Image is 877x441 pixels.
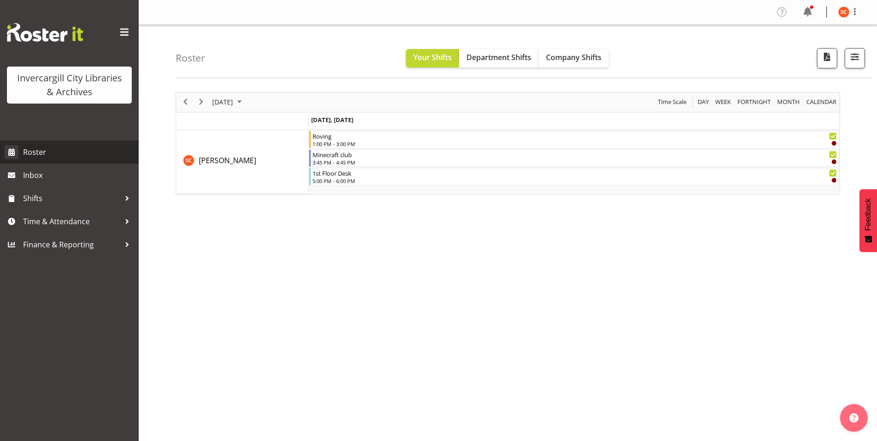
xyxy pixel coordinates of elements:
button: Filter Shifts [845,48,865,68]
button: Download a PDF of the roster for the current day [817,48,837,68]
span: calendar [805,96,837,108]
div: next period [193,92,209,112]
span: Roster [23,145,134,159]
div: 1st Floor Desk [313,168,837,178]
button: September 2025 [211,96,246,108]
div: Minecraft club [313,150,837,159]
span: Time & Attendance [23,214,120,228]
div: Serena Casey"s event - 1st Floor Desk Begin From Thursday, September 18, 2025 at 5:00:00 PM GMT+1... [309,168,839,185]
span: [DATE], [DATE] [311,116,353,124]
div: Invercargill City Libraries & Archives [16,71,123,99]
div: 5:00 PM - 6:00 PM [313,177,837,184]
span: Department Shifts [466,52,531,62]
img: help-xxl-2.png [849,413,859,423]
button: Timeline Week [714,96,733,108]
div: September 18, 2025 [209,92,247,112]
img: serena-casey11690.jpg [838,6,849,18]
span: [DATE] [211,96,234,108]
span: Day [697,96,710,108]
span: Week [714,96,732,108]
div: 1:00 PM - 3:00 PM [313,140,837,147]
div: Roving [313,131,837,141]
span: Month [776,96,801,108]
span: Fortnight [736,96,772,108]
span: Finance & Reporting [23,238,120,251]
span: Shifts [23,191,120,205]
button: Month [805,96,838,108]
span: Company Shifts [546,52,601,62]
td: Serena Casey resource [176,130,309,194]
button: Feedback - Show survey [859,189,877,252]
button: Department Shifts [459,49,539,67]
span: Feedback [864,198,872,231]
span: Your Shifts [413,52,452,62]
button: Your Shifts [406,49,459,67]
div: Serena Casey"s event - Minecraft club Begin From Thursday, September 18, 2025 at 3:45:00 PM GMT+1... [309,149,839,167]
div: Serena Casey"s event - Roving Begin From Thursday, September 18, 2025 at 1:00:00 PM GMT+12:00 End... [309,131,839,148]
span: Inbox [23,168,134,182]
button: Fortnight [736,96,773,108]
span: Time Scale [657,96,687,108]
h4: Roster [176,53,205,63]
button: Previous [179,96,192,108]
div: Timeline Day of September 18, 2025 [176,92,840,195]
button: Company Shifts [539,49,609,67]
button: Time Scale [656,96,688,108]
div: 3:45 PM - 4:45 PM [313,159,837,166]
table: Timeline Day of September 18, 2025 [309,130,840,194]
button: Timeline Month [776,96,802,108]
img: Rosterit website logo [7,23,83,42]
button: Timeline Day [696,96,711,108]
button: Next [195,96,208,108]
a: [PERSON_NAME] [199,155,256,166]
div: previous period [178,92,193,112]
